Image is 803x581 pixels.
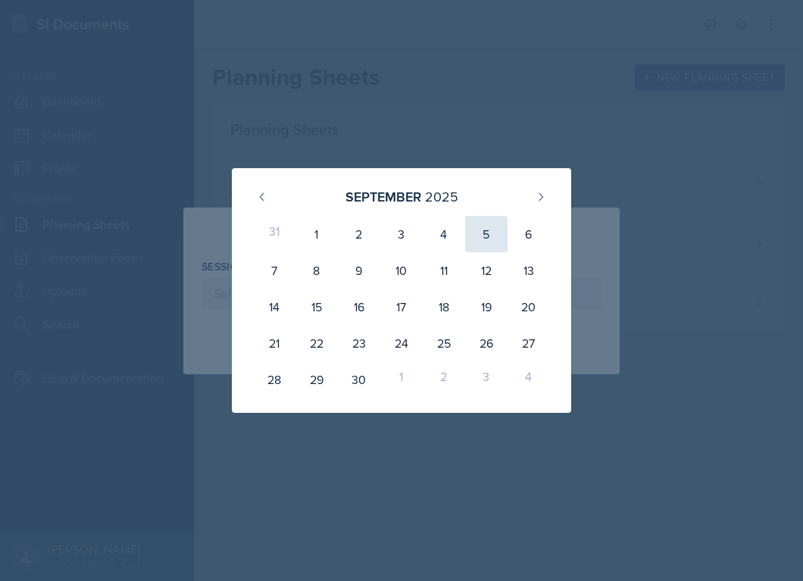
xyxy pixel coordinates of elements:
[253,325,295,361] div: 21
[295,252,338,289] div: 8
[465,289,508,325] div: 19
[508,361,550,398] div: 4
[345,186,421,207] div: September
[508,325,550,361] div: 27
[380,361,423,398] div: 1
[508,252,550,289] div: 13
[295,361,338,398] div: 29
[338,216,380,252] div: 2
[338,289,380,325] div: 16
[338,325,380,361] div: 23
[465,252,508,289] div: 12
[253,361,295,398] div: 28
[380,325,423,361] div: 24
[295,325,338,361] div: 22
[380,252,423,289] div: 10
[425,186,458,207] div: 2025
[423,289,465,325] div: 18
[295,289,338,325] div: 15
[295,216,338,252] div: 1
[380,216,423,252] div: 3
[423,252,465,289] div: 11
[338,361,380,398] div: 30
[423,216,465,252] div: 4
[508,289,550,325] div: 20
[423,325,465,361] div: 25
[380,289,423,325] div: 17
[508,216,550,252] div: 6
[253,252,295,289] div: 7
[465,325,508,361] div: 26
[465,216,508,252] div: 5
[423,361,465,398] div: 2
[465,361,508,398] div: 3
[338,252,380,289] div: 9
[253,289,295,325] div: 14
[253,216,295,252] div: 31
